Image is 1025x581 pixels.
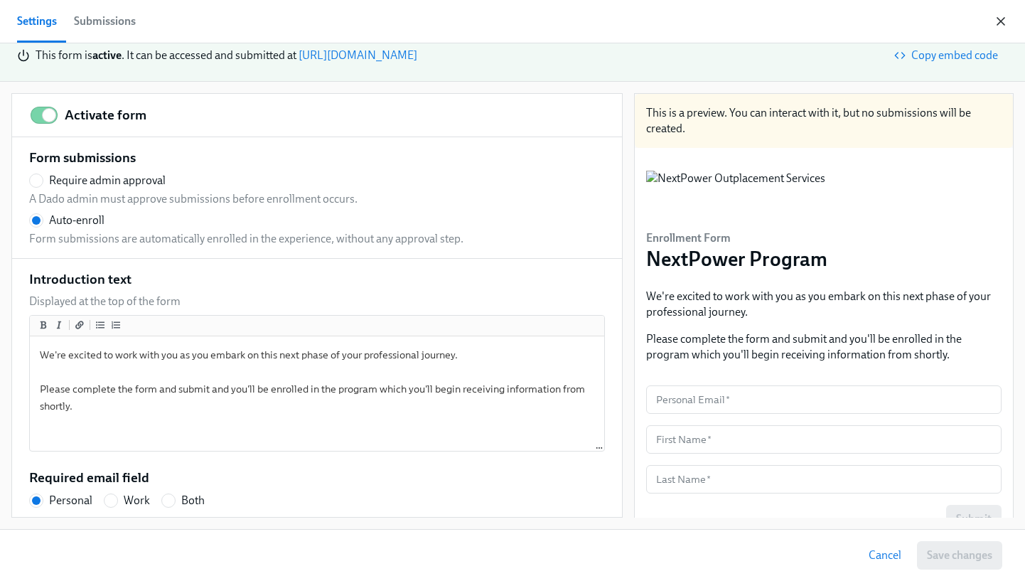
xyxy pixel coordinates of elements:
div: Submissions [74,11,136,31]
span: Work [124,493,150,508]
h5: Activate form [65,106,146,124]
button: Add a link [73,318,87,332]
h5: Required email field [29,469,149,487]
span: This form is . It can be accessed and submitted at [36,48,296,62]
p: Displayed at the top of the form [29,294,181,309]
span: Personal [49,493,92,508]
span: Cancel [869,548,901,563]
span: Both [181,493,205,508]
img: NextPower Outplacement Services [646,171,825,213]
button: Add ordered list [109,318,123,332]
h5: Form submissions [29,149,136,167]
textarea: We're excited to work with you as you embark on this next phase of your professional journey. Ple... [33,339,601,449]
span: Require admin approval [49,173,166,188]
h6: Enrollment Form [646,230,827,246]
h3: NextPower Program [646,246,827,272]
p: Form submissions are automatically enrolled in the experience, without any approval step. [29,231,463,247]
button: Copy embed code [887,41,1008,70]
a: [URL][DOMAIN_NAME] [299,48,417,62]
p: We're excited to work with you as you embark on this next phase of your professional journey. [646,289,1002,320]
button: Add bold text [36,318,50,332]
p: A Dado admin must approve submissions before enrollment occurs. [29,191,358,207]
div: This is a preview. You can interact with it, but no submissions will be created. [635,94,1013,148]
button: Add unordered list [93,318,107,332]
h5: Introduction text [29,270,132,289]
button: Cancel [859,541,911,570]
span: Auto-enroll [49,213,104,228]
strong: active [92,48,122,62]
span: Settings [17,11,57,31]
button: Add italic text [52,318,66,332]
span: Copy embed code [897,48,998,63]
p: Please complete the form and submit and you'll be enrolled in the program which you'll begin rece... [646,331,1002,363]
